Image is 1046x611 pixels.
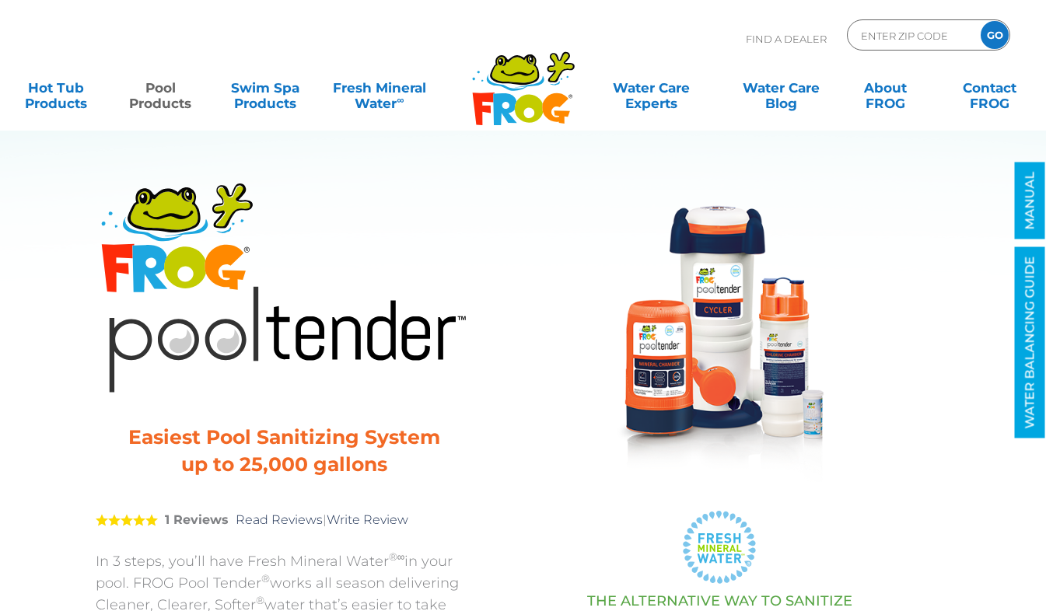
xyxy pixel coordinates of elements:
[740,72,821,103] a: Water CareBlog
[224,72,305,103] a: Swim SpaProducts
[464,31,583,126] img: Frog Products Logo
[1015,247,1045,438] a: WATER BALANCING GUIDE
[236,512,323,527] a: Read Reviews
[512,593,928,609] h3: THE ALTERNATIVE WAY TO SANITIZE
[329,72,431,103] a: Fresh MineralWater∞
[586,72,718,103] a: Water CareExperts
[397,94,404,106] sup: ∞
[950,72,1030,103] a: ContactFROG
[981,21,1009,49] input: GO
[389,550,405,563] sup: ®∞
[256,594,264,606] sup: ®
[165,512,229,527] strong: 1 Reviews
[327,512,408,527] a: Write Review
[746,19,827,58] p: Find A Dealer
[16,72,96,103] a: Hot TubProducts
[845,72,925,103] a: AboutFROG
[96,490,473,550] div: |
[96,175,473,396] img: Product Logo
[120,72,201,103] a: PoolProducts
[261,572,270,585] sup: ®
[96,514,158,526] span: 5
[115,424,453,478] h3: Easiest Pool Sanitizing System up to 25,000 gallons
[1015,162,1045,239] a: MANUAL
